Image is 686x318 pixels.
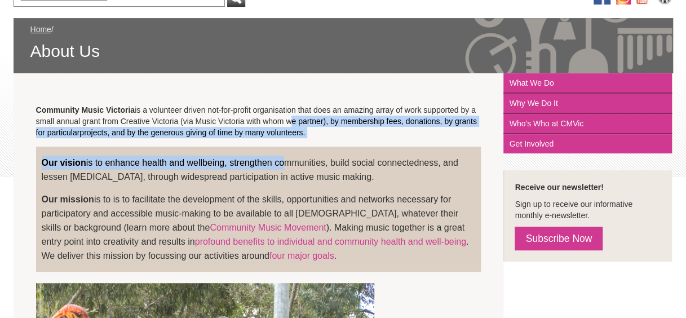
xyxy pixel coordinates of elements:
[42,156,476,184] p: is to enhance health and wellbeing, strengthen communities, build social connectedness, and lesse...
[30,24,656,62] div: /
[36,105,135,114] strong: Community Music Victoria
[210,223,326,232] a: Community Music Movement
[269,251,334,260] a: four major goals
[195,237,466,246] a: profound benefits to individual and community health and well-being
[503,94,672,114] a: Why We Do It
[515,227,603,250] a: Subscribe Now
[42,192,476,263] p: is to is to facilitate the development of the skills, opportunities and networks necessary for pa...
[42,158,86,167] strong: Our vision
[515,198,661,221] p: Sign up to receive our informative monthly e-newsletter.
[503,134,672,153] a: Get Involved
[30,25,51,34] a: Home
[503,114,672,134] a: Who's Who at CMVic
[36,104,481,138] p: is a volunteer driven not-for-profit organisation that does an amazing array of work supported by...
[30,41,656,62] span: About Us
[515,183,603,192] strong: Receive our newsletter!
[79,128,107,137] a: projects
[503,73,672,94] a: What We Do
[42,195,94,204] strong: Our mission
